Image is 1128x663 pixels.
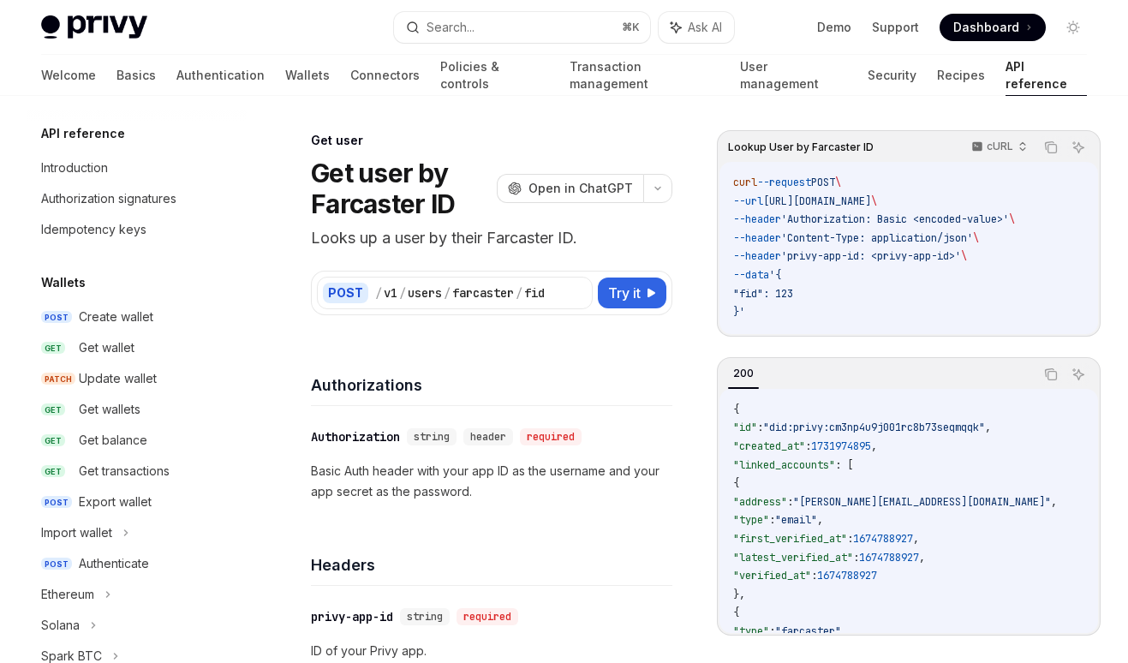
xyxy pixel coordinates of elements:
[987,140,1013,153] p: cURL
[427,17,474,38] div: Search...
[757,176,811,189] span: --request
[524,284,545,302] div: fid
[763,194,871,208] span: [URL][DOMAIN_NAME]
[41,584,94,605] div: Ethereum
[1040,363,1062,385] button: Copy the contents from the code block
[859,551,919,564] span: 1674788927
[733,268,769,282] span: --data
[27,456,247,487] a: GETGet transactions
[1040,136,1062,158] button: Copy the contents from the code block
[407,610,443,624] span: string
[41,311,72,324] span: POST
[1059,14,1087,41] button: Toggle dark mode
[41,373,75,385] span: PATCH
[733,403,739,416] span: {
[853,551,859,564] span: :
[733,212,781,226] span: --header
[41,342,65,355] span: GET
[962,133,1035,162] button: cURL
[793,495,1051,509] span: "[PERSON_NAME][EMAIL_ADDRESS][DOMAIN_NAME]"
[1006,55,1087,96] a: API reference
[311,226,672,250] p: Looks up a user by their Farcaster ID.
[516,284,522,302] div: /
[733,194,763,208] span: --url
[787,495,793,509] span: :
[781,249,961,263] span: 'privy-app-id: <privy-app-id>'
[913,532,919,546] span: ,
[41,434,65,447] span: GET
[27,425,247,456] a: GETGet balance
[781,231,973,245] span: 'Content-Type: application/json'
[775,624,841,638] span: "farcaster"
[733,458,835,472] span: "linked_accounts"
[470,430,506,444] span: header
[323,283,368,303] div: POST
[817,19,851,36] a: Demo
[811,439,871,453] span: 1731974895
[27,548,247,579] a: POSTAuthenticate
[817,513,823,527] span: ,
[440,55,549,96] a: Policies & controls
[408,284,442,302] div: users
[497,174,643,203] button: Open in ChatGPT
[763,421,985,434] span: "did:privy:cm3np4u9j001rc8b73seqmqqk"
[740,55,847,96] a: User management
[847,532,853,546] span: :
[733,569,811,582] span: "verified_at"
[27,214,247,245] a: Idempotency keys
[311,373,672,397] h4: Authorizations
[733,513,769,527] span: "type"
[811,176,835,189] span: POST
[811,569,817,582] span: :
[872,19,919,36] a: Support
[733,231,781,245] span: --header
[41,219,146,240] div: Idempotency keys
[528,180,633,197] span: Open in ChatGPT
[608,283,641,303] span: Try it
[919,551,925,564] span: ,
[733,287,793,301] span: "fid": 123
[570,55,719,96] a: Transaction management
[733,176,757,189] span: curl
[940,14,1046,41] a: Dashboard
[311,608,393,625] div: privy-app-id
[414,430,450,444] span: string
[41,55,96,96] a: Welcome
[27,363,247,394] a: PATCHUpdate wallet
[1067,136,1089,158] button: Ask AI
[728,363,759,384] div: 200
[598,278,666,308] button: Try it
[285,55,330,96] a: Wallets
[781,212,1009,226] span: 'Authorization: Basic <encoded-value>'
[375,284,382,302] div: /
[41,188,176,209] div: Authorization signatures
[728,140,874,154] span: Lookup User by Farcaster ID
[79,430,147,451] div: Get balance
[871,439,877,453] span: ,
[452,284,514,302] div: farcaster
[733,249,781,263] span: --header
[79,553,149,574] div: Authenticate
[1067,363,1089,385] button: Ask AI
[41,465,65,478] span: GET
[835,176,841,189] span: \
[733,421,757,434] span: "id"
[27,152,247,183] a: Introduction
[27,302,247,332] a: POSTCreate wallet
[41,496,72,509] span: POST
[733,551,853,564] span: "latest_verified_at"
[1051,495,1057,509] span: ,
[659,12,734,43] button: Ask AI
[41,615,80,636] div: Solana
[399,284,406,302] div: /
[350,55,420,96] a: Connectors
[41,523,112,543] div: Import wallet
[817,569,877,582] span: 1674788927
[520,428,582,445] div: required
[79,461,170,481] div: Get transactions
[775,513,817,527] span: "email"
[835,458,853,472] span: : [
[985,421,991,434] span: ,
[733,606,739,619] span: {
[311,641,672,661] p: ID of your Privy app.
